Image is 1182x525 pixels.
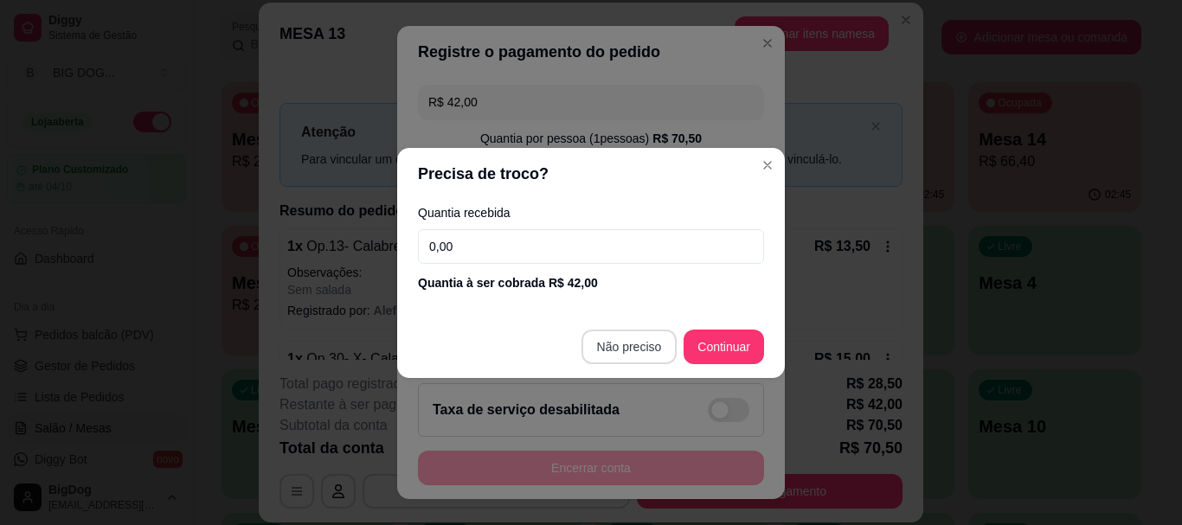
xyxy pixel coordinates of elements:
[397,148,785,200] header: Precisa de troco?
[754,151,781,179] button: Close
[418,274,764,291] div: Quantia à ser cobrada R$ 42,00
[418,207,764,219] label: Quantia recebida
[581,330,678,364] button: Não preciso
[684,330,764,364] button: Continuar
